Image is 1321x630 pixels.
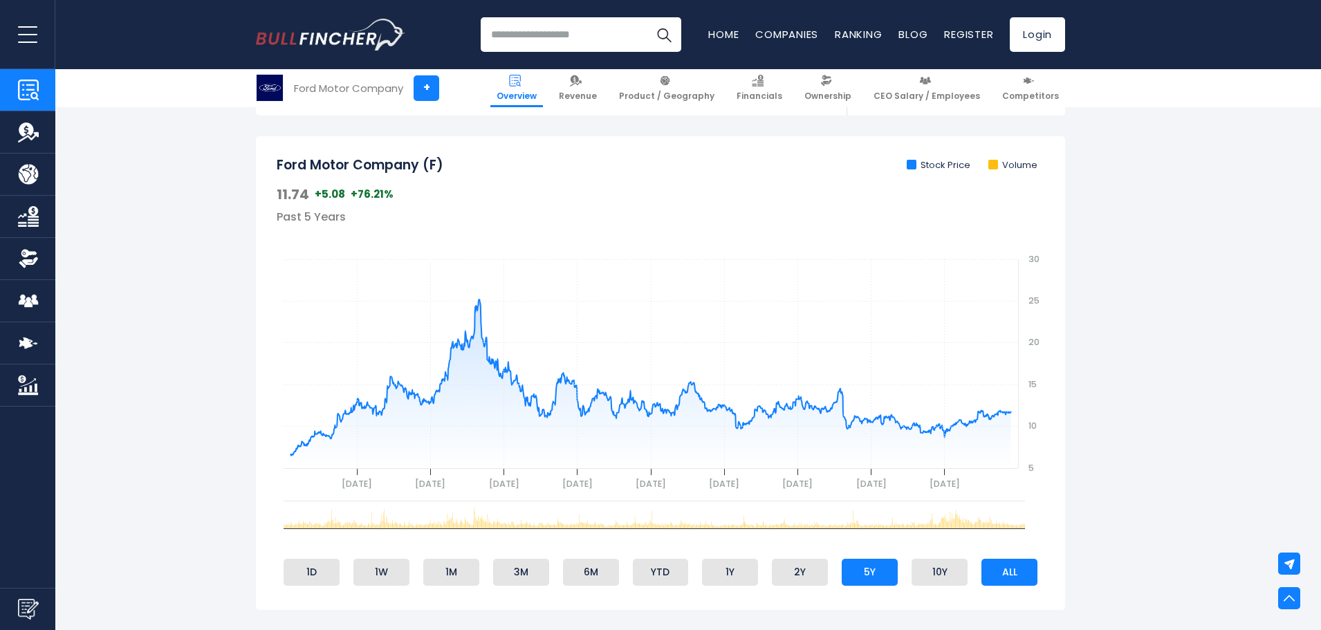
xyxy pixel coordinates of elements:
a: Login [1010,17,1065,52]
li: 10Y [912,559,968,585]
span: 11.74 [277,185,309,203]
button: Search [647,17,681,52]
div: Ford Motor Company [294,80,403,96]
a: Overview [490,69,543,107]
span: Competitors [1002,91,1059,102]
li: 1Y [702,559,758,585]
text: 15 [1028,378,1037,390]
li: 1D [284,559,340,585]
li: Volume [988,160,1037,172]
text: [DATE] [930,478,960,490]
li: 1W [353,559,409,585]
text: [DATE] [782,478,813,490]
li: 5Y [842,559,898,585]
a: Financials [730,69,788,107]
a: Competitors [996,69,1065,107]
text: 25 [1028,295,1040,306]
text: [DATE] [489,478,519,490]
h2: Ford Motor Company (F) [277,157,443,174]
img: Ownership [18,248,39,269]
svg: gh [277,224,1044,501]
li: Stock Price [907,160,970,172]
a: CEO Salary / Employees [867,69,986,107]
li: 3M [493,559,549,585]
li: 1M [423,559,479,585]
img: Bullfincher logo [256,19,405,50]
text: [DATE] [856,478,887,490]
span: Financials [737,91,782,102]
text: [DATE] [342,478,372,490]
a: Companies [755,27,818,41]
span: Past 5 Years [277,209,346,225]
text: [DATE] [415,478,445,490]
img: F logo [257,75,283,101]
text: [DATE] [636,478,666,490]
a: Go to homepage [256,19,405,50]
li: 6M [563,559,619,585]
text: [DATE] [709,478,739,490]
li: 2Y [772,559,828,585]
text: 20 [1028,336,1040,348]
text: [DATE] [562,478,593,490]
a: Register [944,27,993,41]
span: Ownership [804,91,851,102]
text: 5 [1028,462,1034,474]
a: Ownership [798,69,858,107]
text: 10 [1028,420,1037,432]
span: +76.21% [351,187,394,201]
span: Revenue [559,91,597,102]
a: Revenue [553,69,603,107]
span: CEO Salary / Employees [874,91,980,102]
li: ALL [981,559,1037,585]
a: + [414,75,439,101]
text: 30 [1028,253,1040,265]
a: Ranking [835,27,882,41]
a: Blog [898,27,927,41]
span: Product / Geography [619,91,714,102]
span: Overview [497,91,537,102]
a: Product / Geography [613,69,721,107]
span: +5.08 [315,187,345,201]
li: YTD [633,559,689,585]
a: Home [708,27,739,41]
